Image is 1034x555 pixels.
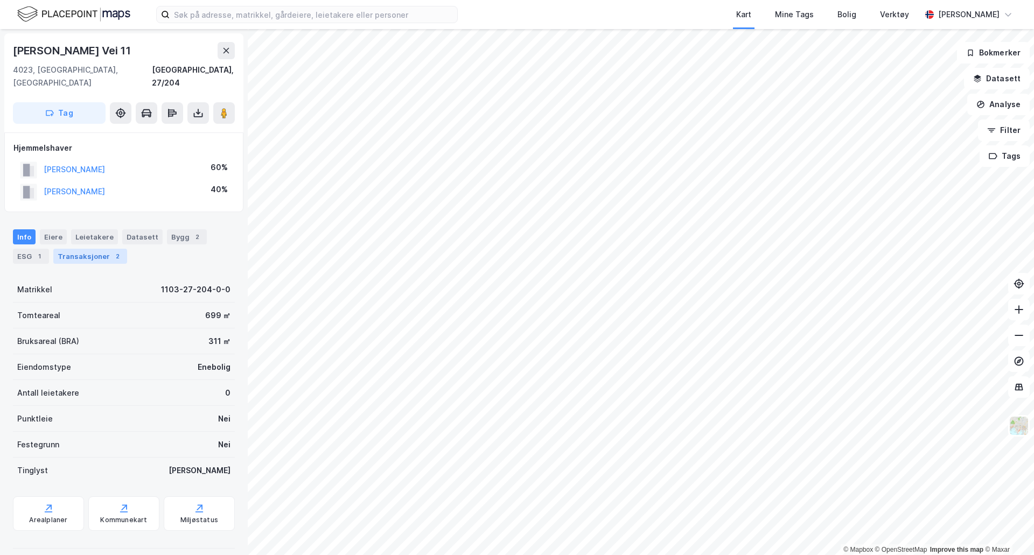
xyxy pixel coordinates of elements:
[17,283,52,296] div: Matrikkel
[17,438,59,451] div: Festegrunn
[17,5,130,24] img: logo.f888ab2527a4732fd821a326f86c7f29.svg
[980,503,1034,555] iframe: Chat Widget
[29,516,67,524] div: Arealplaner
[837,8,856,21] div: Bolig
[161,283,230,296] div: 1103-27-204-0-0
[17,464,48,477] div: Tinglyst
[13,249,49,264] div: ESG
[980,145,1030,167] button: Tags
[964,68,1030,89] button: Datasett
[40,229,67,244] div: Eiere
[17,335,79,348] div: Bruksareal (BRA)
[17,412,53,425] div: Punktleie
[978,120,1030,141] button: Filter
[169,464,230,477] div: [PERSON_NAME]
[1009,416,1029,436] img: Z
[880,8,909,21] div: Verktøy
[71,229,118,244] div: Leietakere
[53,249,127,264] div: Transaksjoner
[930,546,983,553] a: Improve this map
[170,6,457,23] input: Søk på adresse, matrikkel, gårdeiere, leietakere eller personer
[198,361,230,374] div: Enebolig
[17,387,79,399] div: Antall leietakere
[875,546,927,553] a: OpenStreetMap
[13,142,234,154] div: Hjemmelshaver
[208,335,230,348] div: 311 ㎡
[17,309,60,322] div: Tomteareal
[980,503,1034,555] div: Kontrollprogram for chat
[938,8,1000,21] div: [PERSON_NAME]
[13,229,36,244] div: Info
[843,546,873,553] a: Mapbox
[775,8,814,21] div: Mine Tags
[13,42,133,59] div: [PERSON_NAME] Vei 11
[152,64,235,89] div: [GEOGRAPHIC_DATA], 27/204
[967,94,1030,115] button: Analyse
[180,516,218,524] div: Miljøstatus
[218,438,230,451] div: Nei
[225,387,230,399] div: 0
[167,229,207,244] div: Bygg
[218,412,230,425] div: Nei
[34,251,45,262] div: 1
[211,183,228,196] div: 40%
[112,251,123,262] div: 2
[192,231,202,242] div: 2
[211,161,228,174] div: 60%
[122,229,163,244] div: Datasett
[736,8,751,21] div: Kart
[957,42,1030,64] button: Bokmerker
[100,516,147,524] div: Kommunekart
[13,64,152,89] div: 4023, [GEOGRAPHIC_DATA], [GEOGRAPHIC_DATA]
[205,309,230,322] div: 699 ㎡
[17,361,71,374] div: Eiendomstype
[13,102,106,124] button: Tag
